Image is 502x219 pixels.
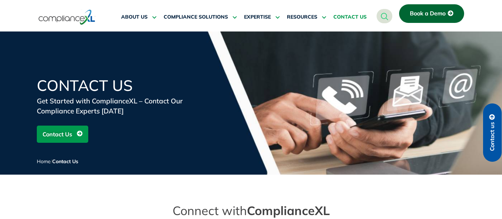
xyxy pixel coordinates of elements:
span: Contact us [489,122,496,151]
a: COMPLIANCE SOLUTIONS [164,9,237,26]
a: EXPERTISE [244,9,280,26]
a: navsearch-button [377,9,392,23]
a: Contact us [483,103,502,162]
a: RESOURCES [287,9,326,26]
span: RESOURCES [287,14,317,20]
span: / [37,158,78,165]
img: logo-one.svg [39,9,95,25]
h1: Contact Us [37,78,208,93]
strong: ComplianceXL [247,203,330,218]
div: Get Started with ComplianceXL – Contact Our Compliance Experts [DATE] [37,96,208,116]
h2: Connect with [146,203,356,218]
span: ABOUT US [121,14,148,20]
span: EXPERTISE [244,14,271,20]
a: Book a Demo [399,4,464,23]
span: Contact Us [43,127,72,141]
span: COMPLIANCE SOLUTIONS [164,14,228,20]
a: Contact Us [37,126,88,143]
a: ABOUT US [121,9,156,26]
span: Contact Us [52,158,78,165]
span: CONTACT US [333,14,367,20]
span: Book a Demo [410,10,446,17]
a: CONTACT US [333,9,367,26]
a: Home [37,158,51,165]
